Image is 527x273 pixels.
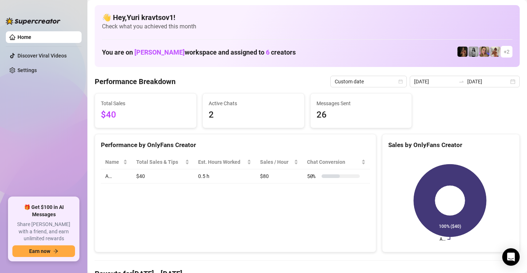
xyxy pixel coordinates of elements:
[194,169,256,183] td: 0.5 h
[134,48,185,56] span: [PERSON_NAME]
[132,155,193,169] th: Total Sales & Tips
[303,155,370,169] th: Chat Conversion
[459,79,464,84] span: swap-right
[504,48,510,56] span: + 2
[490,47,500,57] img: Green
[198,158,245,166] div: Est. Hours Worked
[29,248,50,254] span: Earn now
[307,158,360,166] span: Chat Conversion
[102,12,512,23] h4: 👋 Hey, Yuri kravtsov1 !
[12,221,75,242] span: Share [PERSON_NAME] with a friend, and earn unlimited rewards
[266,48,270,56] span: 6
[102,23,512,31] span: Check what you achieved this month
[17,67,37,73] a: Settings
[102,48,296,56] h1: You are on workspace and assigned to creators
[6,17,60,25] img: logo-BBDzfeDw.svg
[459,79,464,84] span: to
[414,78,456,86] input: Start date
[17,53,67,59] a: Discover Viral Videos
[502,248,520,266] div: Open Intercom Messenger
[53,249,58,254] span: arrow-right
[101,108,190,122] span: $40
[101,155,132,169] th: Name
[260,158,292,166] span: Sales / Hour
[316,108,406,122] span: 26
[398,79,403,84] span: calendar
[479,47,489,57] img: Cherry
[17,34,31,40] a: Home
[105,158,122,166] span: Name
[95,76,176,87] h4: Performance Breakdown
[335,76,402,87] span: Custom date
[209,99,298,107] span: Active Chats
[388,140,514,150] div: Sales by OnlyFans Creator
[12,245,75,257] button: Earn nowarrow-right
[136,158,183,166] span: Total Sales & Tips
[316,99,406,107] span: Messages Sent
[307,172,319,180] span: 50 %
[101,169,132,183] td: A…
[12,204,75,218] span: 🎁 Get $100 in AI Messages
[457,47,468,57] img: D
[439,237,445,242] text: A…
[256,169,303,183] td: $80
[101,99,190,107] span: Total Sales
[256,155,303,169] th: Sales / Hour
[468,47,479,57] img: A
[101,140,370,150] div: Performance by OnlyFans Creator
[467,78,509,86] input: End date
[209,108,298,122] span: 2
[132,169,193,183] td: $40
